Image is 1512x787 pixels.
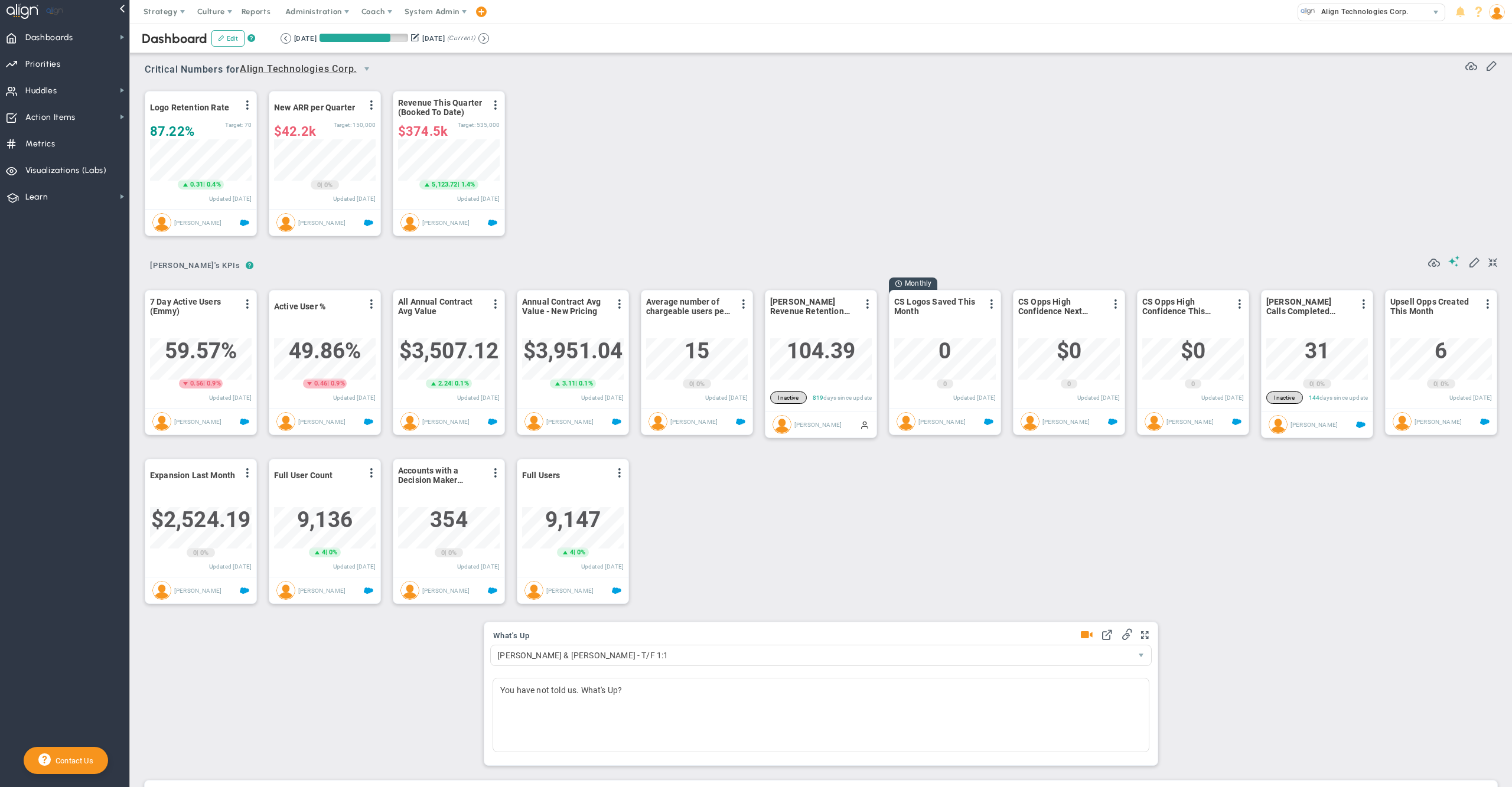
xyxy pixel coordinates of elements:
span: Huddles [25,79,57,103]
span: Updated [DATE] [1077,394,1120,401]
span: [PERSON_NAME] [422,418,470,424]
span: 1.4% [461,181,475,188]
button: [PERSON_NAME]'s KPIs [145,256,246,277]
span: [PERSON_NAME] [546,587,594,593]
span: 0.9% [207,380,221,387]
span: [PERSON_NAME] [918,418,966,424]
span: [PERSON_NAME] [1415,418,1462,424]
span: Salesforce Enabled<br ></span>Copy of Upsell Pipeline All [1480,417,1490,426]
span: [PERSON_NAME] [422,587,470,593]
span: select [1428,4,1445,21]
span: 0.1% [579,380,593,387]
span: Critical Numbers for [145,59,380,81]
img: Alexander Ferguson [649,412,667,431]
span: [PERSON_NAME] [174,587,221,593]
span: 3.11 [562,379,575,388]
span: 0.56 [190,379,203,388]
span: Updated [DATE] [1201,394,1244,401]
span: 0 [939,338,951,364]
span: $2,524.19 [151,507,250,533]
span: | [451,380,453,387]
span: $0 [1057,338,1081,364]
span: $3,507.12 [399,338,498,364]
span: 0 [193,548,197,558]
span: Strategy [144,7,178,16]
span: Revenue This Quarter (Booked To Date) [398,98,484,117]
div: Period Progress: 80% Day 73 of 91 with 18 remaining. [320,34,408,42]
span: 0.31 [190,180,203,190]
span: [PERSON_NAME] & [PERSON_NAME] - T/F 1:1 [491,645,1131,665]
span: | [1313,380,1315,388]
span: 59.57% [165,338,237,364]
span: [PERSON_NAME] Calls Completed (QTD) [1266,297,1352,316]
span: select [357,59,377,79]
img: Tom Mayer [773,415,791,434]
span: Accounts with a Decision Maker Identified (#) [398,466,484,485]
span: Dashboard [142,31,207,47]
span: 0 [1191,380,1195,389]
span: 0 [689,380,693,389]
span: 0% [577,548,585,556]
span: 0.46 [314,379,327,388]
span: Refresh Data [1428,255,1440,267]
span: Salesforce Enabled<br ></span>Full Users - ACR [612,586,621,595]
span: Updated [DATE] [457,195,500,202]
span: Full User Count [274,471,333,480]
span: CS Logos Saved This Month [894,297,980,316]
span: Coach [361,7,385,16]
span: CS Opps High Confidence Next Month ($) [1018,297,1104,316]
span: System Admin [405,7,460,16]
span: Logo Retention Rate [150,103,229,112]
span: Manually Updated [860,420,869,429]
img: Alex Abramson [1393,412,1412,431]
span: Action Items [25,105,76,130]
span: select [1131,645,1151,665]
img: Tom Mayer [1269,415,1288,434]
span: Salesforce Enabled<br ></span>Last Month Revenue Expansion [240,586,249,595]
span: | [197,549,198,557]
span: Align Technologies Corp. [240,62,357,77]
img: Alex Abramson [1021,412,1039,431]
span: 0% [324,181,333,189]
span: Priorities [25,52,61,77]
span: | [458,181,460,188]
span: 0 [1433,380,1437,389]
span: [PERSON_NAME] [422,219,470,226]
span: 354 [430,507,467,533]
span: Updated [DATE] [953,394,996,401]
span: Updated [DATE] [457,394,500,401]
span: Annual Contract Avg Value - New Pricing [522,297,608,316]
span: Edit My KPIs [1468,256,1480,267]
span: Salesforce Enabled<br ></span>That Was Easy [240,417,249,426]
span: Align Technologies Corp. [1315,4,1409,19]
span: 7 Day Active Users (Emmy) [150,297,236,316]
span: 0% [696,380,705,388]
span: [PERSON_NAME] [1166,418,1214,424]
span: Learn [25,185,48,210]
span: 0 [943,380,947,389]
img: 10991.Company.photo [1301,4,1315,19]
img: Alex Abramson [400,412,419,431]
span: Salesforce Enabled<br ></span>AACV - All Pricing [488,417,497,426]
div: [DATE] [422,33,445,44]
span: Salesforce Enabled<br ></span>Reporting Users [364,586,373,595]
span: 0 [317,181,321,190]
img: Alex Abramson [152,412,171,431]
button: Edit [211,30,245,47]
span: Contact Us [51,756,93,765]
span: [PERSON_NAME] [298,418,346,424]
span: | [575,380,577,387]
span: Salesforce Enabled<br ></span>CS Total Active Pipeline Next Month [1108,417,1117,426]
span: 144 [1309,394,1319,401]
span: [PERSON_NAME] [174,219,221,226]
img: Alex Abramson [1145,412,1164,431]
img: Alex Abramson [897,412,915,431]
button: Go to next period [478,33,489,44]
span: 9,147 [545,507,601,533]
button: Go to previous period [281,33,291,44]
span: days since update [823,394,872,401]
span: Suggestions (AI Feature) [1448,256,1460,267]
div: The connected Metric is inactive [1266,391,1303,404]
span: 0 [1309,380,1313,389]
span: Updated [DATE] [581,394,624,401]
